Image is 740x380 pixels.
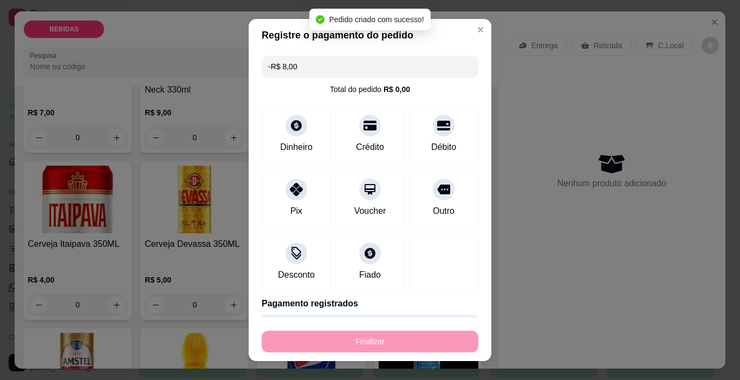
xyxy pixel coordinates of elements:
div: Débito [431,141,456,154]
div: Dinheiro [280,141,313,154]
span: Pedido criado com sucesso! [329,15,424,24]
div: Total do pedido [330,84,410,95]
div: Outro [433,205,455,218]
span: check-circle [316,15,324,24]
div: Desconto [278,268,315,281]
div: Voucher [354,205,386,218]
button: Close [472,21,489,38]
div: Pix [290,205,302,218]
header: Registre o pagamento do pedido [249,19,491,51]
input: Ex.: hambúrguer de cordeiro [268,56,472,77]
div: R$ 0,00 [384,84,410,95]
div: Crédito [356,141,384,154]
div: Fiado [359,268,381,281]
p: Pagamento registrados [262,297,478,310]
